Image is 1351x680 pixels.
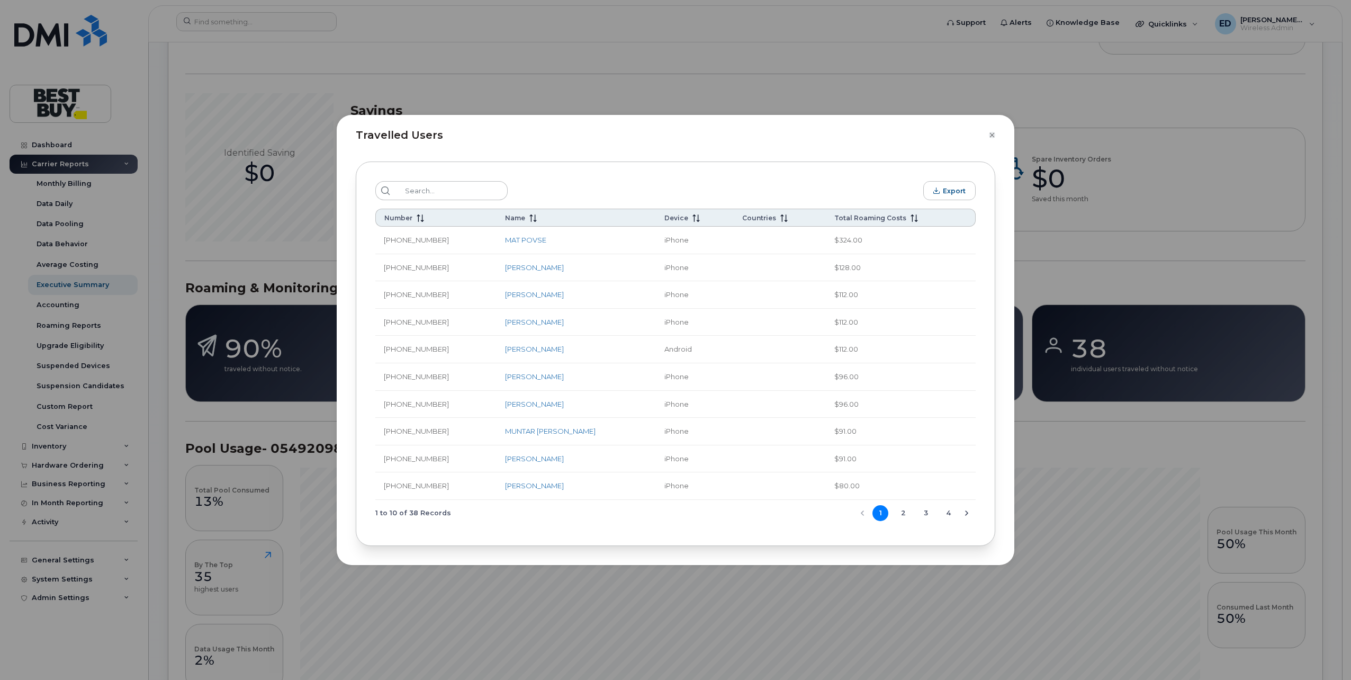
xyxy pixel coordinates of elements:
[505,372,564,381] a: [PERSON_NAME]
[826,391,976,418] td: $96.00
[923,181,976,200] button: Export
[375,336,497,363] td: [PHONE_NUMBER]
[375,254,497,282] td: [PHONE_NUMBER]
[375,445,497,473] td: [PHONE_NUMBER]
[943,187,966,195] span: Export
[375,227,497,254] td: [PHONE_NUMBER]
[656,281,734,309] td: iPhone
[826,363,976,391] td: $96.00
[375,309,497,336] td: [PHONE_NUMBER]
[872,505,888,521] button: Page 1
[826,336,976,363] td: $112.00
[656,336,734,363] td: Android
[826,281,976,309] td: $112.00
[656,445,734,473] td: iPhone
[395,181,508,200] input: Search...
[375,472,497,500] td: [PHONE_NUMBER]
[505,236,546,244] a: MAT POVSE
[505,214,525,222] span: Name
[505,454,564,463] a: [PERSON_NAME]
[505,427,596,435] a: MUNTAR [PERSON_NAME]
[356,128,443,143] span: Travelled Users
[384,214,412,222] span: Number
[505,318,564,326] a: [PERSON_NAME]
[375,281,497,309] td: [PHONE_NUMBER]
[375,363,497,391] td: [PHONE_NUMBER]
[989,132,995,138] button: Close
[826,472,976,500] td: $80.00
[505,481,564,490] a: [PERSON_NAME]
[505,400,564,408] a: [PERSON_NAME]
[940,505,956,521] button: Page 4
[826,445,976,473] td: $91.00
[375,418,497,445] td: [PHONE_NUMBER]
[826,418,976,445] td: $91.00
[656,391,734,418] td: iPhone
[826,227,976,254] td: $324.00
[375,505,451,521] span: 1 to 10 of 38 Records
[375,391,497,418] td: [PHONE_NUMBER]
[959,505,975,521] button: Next Page
[656,309,734,336] td: iPhone
[656,472,734,500] td: iPhone
[834,214,906,222] span: Total Roaming Costs
[742,214,776,222] span: Countries
[656,227,734,254] td: iPhone
[826,254,976,282] td: $128.00
[656,254,734,282] td: iPhone
[505,263,564,272] a: [PERSON_NAME]
[664,214,688,222] span: Device
[895,505,911,521] button: Page 2
[918,505,934,521] button: Page 3
[656,418,734,445] td: iPhone
[656,363,734,391] td: iPhone
[505,290,564,299] a: [PERSON_NAME]
[826,309,976,336] td: $112.00
[505,345,564,353] a: [PERSON_NAME]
